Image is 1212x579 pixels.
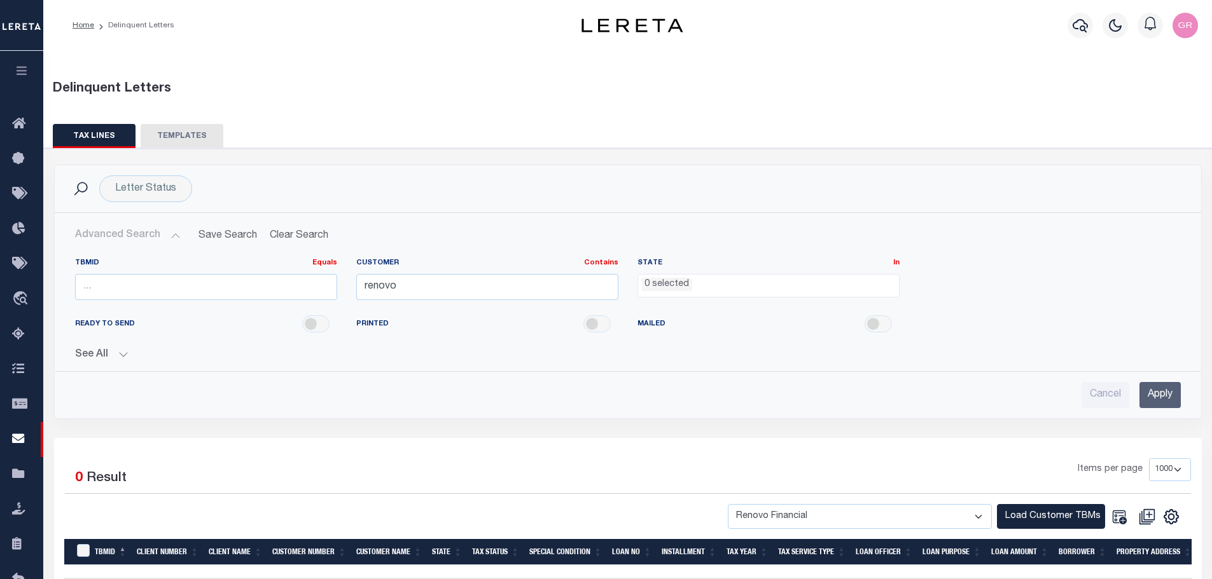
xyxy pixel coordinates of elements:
i: travel_explore [12,291,32,308]
th: LOAN PURPOSE: activate to sort column ascending [917,539,986,565]
span: READY TO SEND [75,319,135,330]
button: Load Customer TBMs [997,504,1105,529]
input: Cancel [1082,382,1129,408]
th: Client Number: activate to sort column ascending [132,539,204,565]
th: Installment: activate to sort column ascending [657,539,721,565]
span: Items per page [1078,463,1143,477]
a: In [893,259,900,266]
span: PRINTED [356,319,389,330]
label: TBMID [75,258,337,269]
label: Result [87,468,127,489]
img: svg+xml;base64,PHN2ZyB4bWxucz0iaHR0cDovL3d3dy53My5vcmcvMjAwMC9zdmciIHBvaW50ZXItZXZlbnRzPSJub25lIi... [1173,13,1198,38]
th: LOAN OFFICER: activate to sort column ascending [851,539,917,565]
button: Save Search [191,223,265,248]
th: Client Name: activate to sort column ascending [204,539,267,565]
li: 0 selected [641,278,692,292]
button: Clear Search [265,223,334,248]
button: TAX LINES [53,124,136,148]
th: Customer Name: activate to sort column ascending [351,539,427,565]
label: Customer [356,258,618,269]
th: LOAN NO: activate to sort column ascending [607,539,657,565]
div: Letter Status [99,175,192,202]
div: Delinquent Letters [53,79,1203,99]
span: MAILED [637,319,665,330]
a: Home [73,22,94,29]
th: Customer Number: activate to sort column ascending [267,539,351,565]
th: Special Condition: activate to sort column ascending [524,539,607,565]
a: Contains [584,259,618,266]
input: ... [356,274,618,300]
span: 0 [75,472,83,485]
th: LOAN AMOUNT: activate to sort column ascending [986,539,1054,565]
th: Tax Status: activate to sort column ascending [467,539,524,565]
button: TEMPLATES [141,124,223,148]
a: Equals [312,259,337,266]
th: Property Address: activate to sort column ascending [1111,539,1197,565]
th: TBMID: activate to sort column descending [90,539,132,565]
th: Tax Service Type: activate to sort column ascending [773,539,851,565]
button: See All [75,349,1181,361]
input: ... [75,274,337,300]
li: Delinquent Letters [94,20,174,31]
th: Tax Year: activate to sort column ascending [721,539,773,565]
label: STATE [637,258,900,269]
th: STATE: activate to sort column ascending [427,539,467,565]
img: logo-dark.svg [582,18,683,32]
th: BORROWER: activate to sort column ascending [1054,539,1111,565]
button: Advanced Search [75,223,181,248]
input: Apply [1139,382,1181,408]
